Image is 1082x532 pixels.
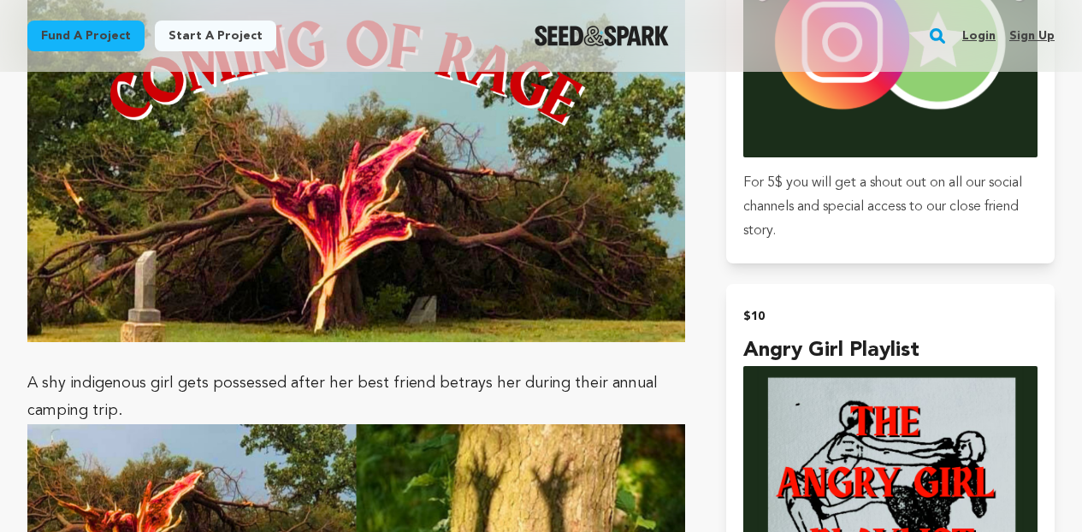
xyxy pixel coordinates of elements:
[743,335,1038,366] h4: Angry Girl Playlist
[27,375,658,418] span: A shy indigenous girl gets possessed after her best friend betrays her during their annual campin...
[155,21,276,51] a: Start a project
[27,21,145,51] a: Fund a project
[962,22,996,50] a: Login
[535,26,669,46] img: Seed&Spark Logo Dark Mode
[535,26,669,46] a: Seed&Spark Homepage
[743,304,1038,328] h2: $10
[743,171,1038,243] p: For 5$ you will get a shout out on all our social channels and special access to our close friend...
[1009,22,1055,50] a: Sign up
